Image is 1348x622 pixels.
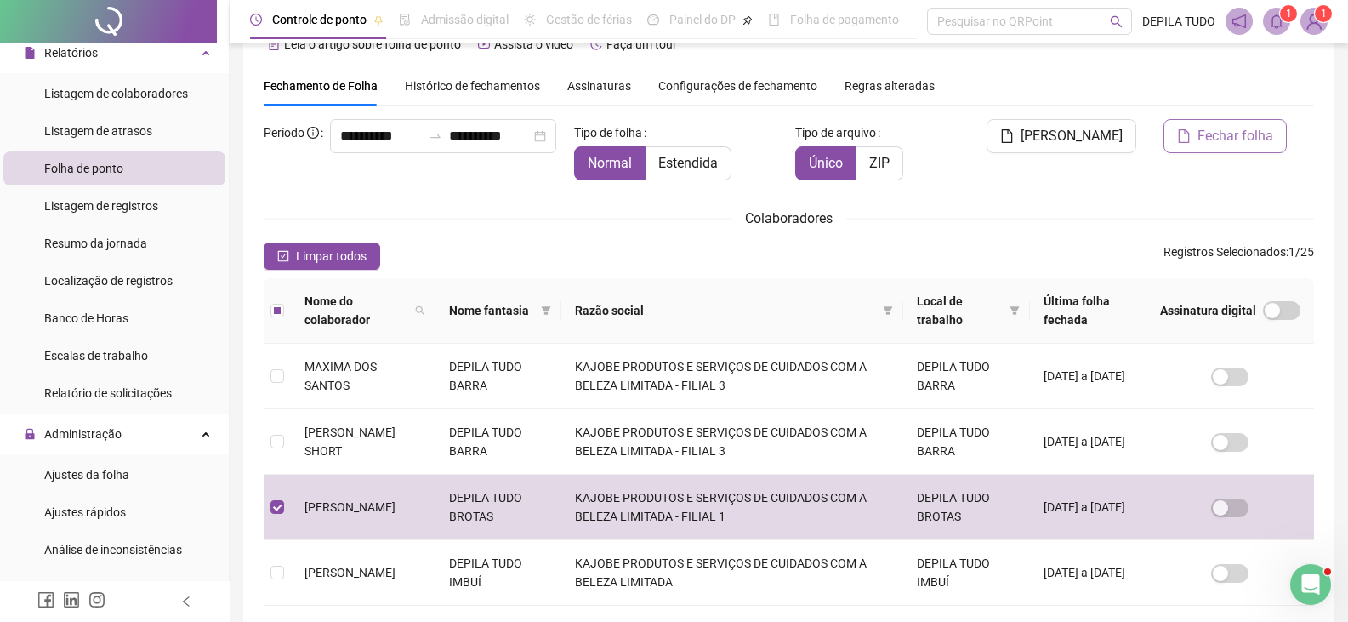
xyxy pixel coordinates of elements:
span: instagram [88,591,105,608]
span: 1 [1321,8,1327,20]
span: Análise de inconsistências [44,543,182,556]
span: DEPILA TUDO [1142,12,1215,31]
span: [PERSON_NAME] SHORT [304,425,395,458]
td: [DATE] a [DATE] [1030,540,1146,606]
span: Resumo da jornada [44,237,147,250]
span: ZIP [869,155,890,171]
span: check-square [277,250,289,262]
td: KAJOBE PRODUTOS E SERVIÇOS DE CUIDADOS COM A BELEZA LIMITADA - FILIAL 3 [561,409,902,475]
img: 1018 [1301,9,1327,34]
span: Controle de ponto [272,13,367,26]
span: Leia o artigo sobre folha de ponto [284,37,461,51]
td: DEPILA TUDO BARRA [435,344,561,409]
span: [PERSON_NAME] [304,500,395,514]
span: Folha de ponto [44,162,123,175]
span: Assinaturas [567,80,631,92]
button: [PERSON_NAME] [987,119,1136,153]
span: Assista o vídeo [494,37,573,51]
sup: Atualize o seu contato no menu Meus Dados [1315,5,1332,22]
span: Nome do colaborador [304,292,408,329]
span: Único [809,155,843,171]
span: file [1177,129,1191,143]
span: Listagem de registros [44,199,158,213]
span: Local de trabalho [917,292,1003,329]
span: bell [1269,14,1284,29]
span: Relatórios [44,46,98,60]
span: Fechar folha [1197,126,1273,146]
span: search [415,305,425,316]
span: notification [1231,14,1247,29]
span: Escalas de trabalho [44,349,148,362]
span: info-circle [307,127,319,139]
span: Controle de registros de ponto [44,580,203,594]
span: [PERSON_NAME] [1021,126,1123,146]
span: Assinatura digital [1160,301,1256,320]
span: file-done [399,14,411,26]
span: Admissão digital [421,13,509,26]
span: Configurações de fechamento [658,80,817,92]
iframe: Intercom live chat [1290,564,1331,605]
span: swap-right [429,129,442,143]
span: Estendida [658,155,718,171]
span: clock-circle [250,14,262,26]
span: 1 [1286,8,1292,20]
span: filter [1010,305,1020,316]
span: : 1 / 25 [1163,243,1314,270]
span: Fechamento de Folha [264,79,378,93]
td: [DATE] a [DATE] [1030,344,1146,409]
span: file [1000,129,1014,143]
td: DEPILA TUDO BROTAS [903,475,1030,540]
span: sun [524,14,536,26]
span: Localização de registros [44,274,173,288]
td: DEPILA TUDO IMBUÍ [435,540,561,606]
span: linkedin [63,591,80,608]
span: filter [883,305,893,316]
span: history [590,38,602,50]
span: Ajustes rápidos [44,505,126,519]
span: Banco de Horas [44,311,128,325]
span: Listagem de atrasos [44,124,152,138]
span: left [180,596,192,608]
span: file-text [268,38,280,50]
td: KAJOBE PRODUTOS E SERVIÇOS DE CUIDADOS COM A BELEZA LIMITADA [561,540,902,606]
button: Limpar todos [264,243,380,270]
td: [DATE] a [DATE] [1030,475,1146,540]
span: Razão social [575,301,875,320]
td: DEPILA TUDO BARRA [903,409,1030,475]
span: Nome fantasia [449,301,534,320]
span: search [412,288,429,333]
span: filter [1006,288,1023,333]
span: filter [879,298,896,323]
span: file [24,47,36,59]
span: search [1110,15,1123,28]
td: DEPILA TUDO BARRA [435,409,561,475]
span: Tipo de folha [574,123,642,142]
span: [PERSON_NAME] [304,566,395,579]
th: Última folha fechada [1030,278,1146,344]
span: Listagem de colaboradores [44,87,188,100]
button: Fechar folha [1163,119,1287,153]
span: book [768,14,780,26]
td: KAJOBE PRODUTOS E SERVIÇOS DE CUIDADOS COM A BELEZA LIMITADA - FILIAL 3 [561,344,902,409]
span: Período [264,126,304,140]
span: pushpin [373,15,384,26]
span: lock [24,428,36,440]
span: Relatório de solicitações [44,386,172,400]
span: Painel do DP [669,13,736,26]
span: Gestão de férias [546,13,632,26]
td: KAJOBE PRODUTOS E SERVIÇOS DE CUIDADOS COM A BELEZA LIMITADA - FILIAL 1 [561,475,902,540]
span: Ajustes da folha [44,468,129,482]
span: Limpar todos [296,247,367,265]
sup: 1 [1280,5,1297,22]
td: DEPILA TUDO BARRA [903,344,1030,409]
span: Administração [44,427,122,441]
span: pushpin [742,15,753,26]
span: Folha de pagamento [790,13,899,26]
span: youtube [478,38,490,50]
span: facebook [37,591,54,608]
span: Normal [588,155,632,171]
span: Faça um tour [606,37,677,51]
td: [DATE] a [DATE] [1030,409,1146,475]
td: DEPILA TUDO BROTAS [435,475,561,540]
span: Registros Selecionados [1163,245,1286,259]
